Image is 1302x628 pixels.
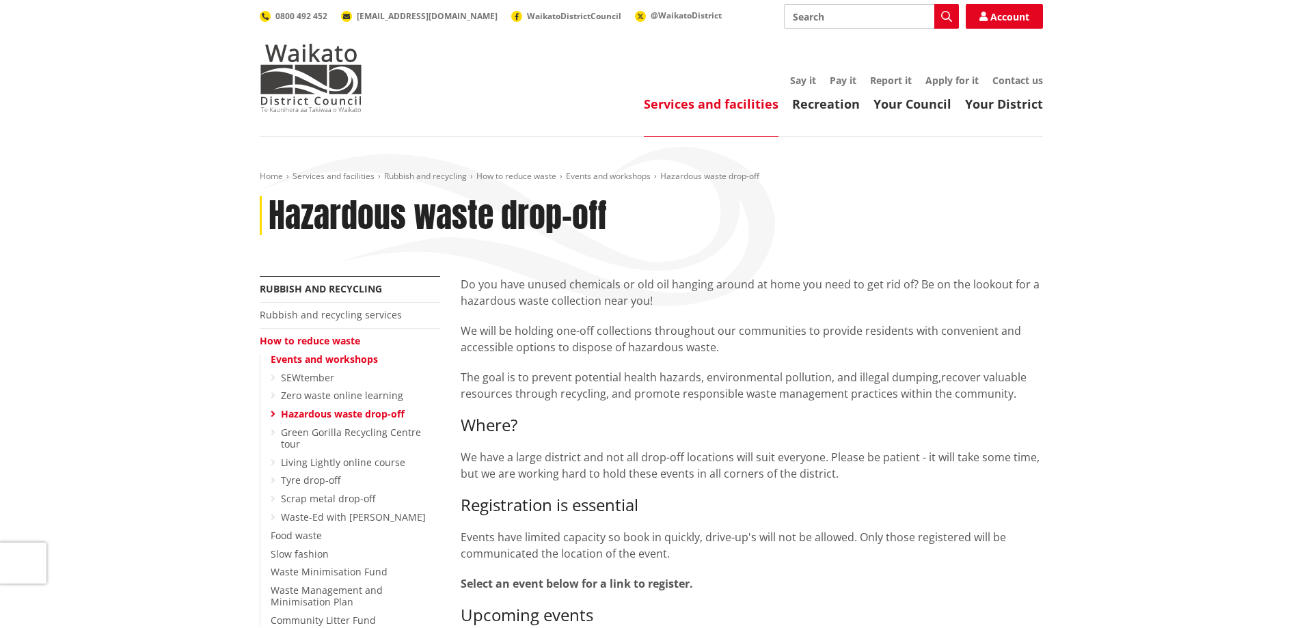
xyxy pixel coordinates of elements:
[281,474,340,487] a: Tyre drop-off
[281,426,421,450] a: Green Gorilla Recycling Centre tour
[271,614,376,627] a: Community Litter Fund
[566,170,651,182] a: Events and workshops
[527,10,621,22] span: WaikatoDistrictCouncil
[271,547,329,560] a: Slow fashion
[281,510,426,523] a: Waste-Ed with [PERSON_NAME]
[271,529,322,542] a: Food waste
[461,323,1043,355] p: We will be holding one-off collections throughout our communities to provide residents with conve...
[870,74,912,87] a: Report it
[461,449,1043,482] p: We have a large district and not all drop-off locations will suit everyone. Please be patient - i...
[461,529,1043,562] p: Events have limited capacity so book in quickly, drive-up's will not be allowed. Only those regis...
[260,170,283,182] a: Home
[790,74,816,87] a: Say it
[271,565,388,578] a: Waste Minimisation Fund
[293,170,375,182] a: Services and facilities
[792,96,860,112] a: Recreation
[992,74,1043,87] a: Contact us
[357,10,498,22] span: [EMAIL_ADDRESS][DOMAIN_NAME]
[260,44,362,112] img: Waikato District Council - Te Kaunihera aa Takiwaa o Waikato
[281,371,334,384] a: SEWtember
[644,96,778,112] a: Services and facilities
[260,171,1043,182] nav: breadcrumb
[925,74,979,87] a: Apply for it
[635,10,722,21] a: @WaikatoDistrict
[461,495,1043,515] h3: Registration is essential
[965,96,1043,112] a: Your District
[461,276,1043,309] p: Do you have unused chemicals or old oil hanging around at home you need to get rid of? Be on the ...
[281,492,375,505] a: Scrap metal drop-off
[511,10,621,22] a: WaikatoDistrictCouncil
[830,74,856,87] a: Pay it
[281,456,405,469] a: Living Lightly online course
[281,389,403,402] a: Zero waste online learning
[260,308,402,321] a: Rubbish and recycling services
[651,10,722,21] span: @WaikatoDistrict
[260,10,327,22] a: 0800 492 452
[966,4,1043,29] a: Account
[461,370,1027,401] span: recover valuable resources through recycling, and promote responsible waste management practices ...
[476,170,556,182] a: How to reduce waste
[461,576,693,591] strong: Select an event below for a link to register.
[260,334,360,347] a: How to reduce waste
[275,10,327,22] span: 0800 492 452
[784,4,959,29] input: Search input
[281,407,405,420] a: Hazardous waste drop-off
[461,369,1043,402] p: The goal is to prevent potential health hazards, environmental pollution, and illegal dumping,
[341,10,498,22] a: [EMAIL_ADDRESS][DOMAIN_NAME]
[269,196,607,236] h1: Hazardous waste drop-off
[660,170,759,182] span: Hazardous waste drop-off
[271,584,383,608] a: Waste Management and Minimisation Plan
[384,170,467,182] a: Rubbish and recycling
[461,415,1043,435] h3: Where?
[873,96,951,112] a: Your Council
[260,282,382,295] a: Rubbish and recycling
[461,605,1043,625] h3: Upcoming events
[271,353,378,366] a: Events and workshops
